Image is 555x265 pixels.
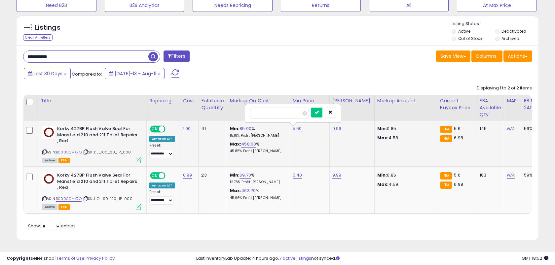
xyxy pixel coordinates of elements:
strong: Max: [377,181,389,187]
div: [PERSON_NAME] [332,97,372,104]
span: Compared to: [72,71,102,77]
div: Repricing [149,97,177,104]
span: ON [151,173,159,179]
a: 1.00 [183,125,191,132]
p: 45.96% Profit [PERSON_NAME] [230,196,285,200]
h5: Listings [35,23,60,32]
a: 463.79 [241,187,256,194]
div: seller snap | | [7,255,115,262]
div: Min Price [293,97,327,104]
div: 41 [201,126,222,132]
p: 0.85 [377,126,432,132]
div: ASIN: [42,126,141,162]
th: The percentage added to the cost of goods (COGS) that forms the calculator for Min & Max prices. [227,95,290,121]
button: Columns [471,50,502,62]
b: Max: [230,187,241,194]
div: Preset: [149,190,175,205]
p: 15.18% Profit [PERSON_NAME] [230,133,285,138]
strong: Min: [377,172,387,178]
div: Current Buybox Price [440,97,474,111]
label: Active [458,28,470,34]
small: FBA [440,135,452,142]
a: Terms of Use [56,255,85,261]
b: Min: [230,125,240,132]
span: [DATE]-13 - Aug-11 [115,70,156,77]
p: 4.59 [377,182,432,187]
b: Korky 427BP Flush Valve Seal For Mansfield 210 and 211 Toilet Repairs , Red [57,172,137,192]
label: Deactivated [501,28,526,34]
span: FBA [58,204,70,210]
span: | SKU: J_100_60_1P_000 [83,149,131,155]
div: 183 [480,172,499,178]
a: 9.99 [332,125,342,132]
a: 5.40 [293,172,302,179]
span: All listings currently available for purchase on Amazon [42,204,57,210]
b: Korky 427BP Flush Valve Seal For Mansfield 210 and 211 Toilet Repairs , Red [57,126,137,146]
div: 59% [524,126,546,132]
span: 6.98 [454,135,463,141]
div: 145 [480,126,499,132]
div: 59% [524,172,546,178]
div: BB Share 24h. [524,97,548,111]
button: [DATE]-13 - Aug-11 [105,68,165,79]
button: Actions [503,50,532,62]
img: 41iCYNVkg1L._SL40_.jpg [42,126,55,139]
p: 4.58 [377,135,432,141]
span: FBA [58,158,70,163]
span: 5.6 [454,125,460,132]
div: Preset: [149,143,175,158]
b: Max: [230,141,241,147]
a: 9.99 [332,172,342,179]
span: 6.98 [454,181,463,187]
span: ON [151,126,159,132]
div: Markup on Cost [230,97,287,104]
span: 5.6 [454,172,460,178]
a: B000CCMX7O [56,149,82,155]
a: N/A [507,125,515,132]
small: FBA [440,182,452,189]
span: OFF [165,126,175,132]
div: Last InventoryLab Update: 4 hours ago, not synced. [196,255,548,262]
p: 12.78% Profit [PERSON_NAME] [230,180,285,184]
a: 69.70 [240,172,251,179]
img: 41iCYNVkg1L._SL40_.jpg [42,172,55,185]
div: % [230,172,285,184]
a: N/A [507,172,515,179]
strong: Min: [377,125,387,132]
strong: Max: [377,135,389,141]
div: Fulfillable Quantity [201,97,224,111]
div: ASIN: [42,172,141,209]
a: Privacy Policy [86,255,115,261]
div: MAP [507,97,518,104]
label: Archived [501,36,519,41]
div: % [230,126,285,138]
span: 2025-09-11 18:52 GMT [522,255,548,261]
div: Cost [183,97,196,104]
div: Clear All Filters [23,34,53,41]
div: Markup Amount [377,97,434,104]
small: FBA [440,172,452,180]
a: 458.00 [241,141,256,148]
div: Displaying 1 to 2 of 2 items [477,85,532,91]
strong: Copyright [7,255,31,261]
a: B000CCMX7O [56,196,82,202]
span: Last 30 Days [34,70,62,77]
button: Last 30 Days [24,68,71,79]
a: 7 active listings [279,255,311,261]
span: All listings currently available for purchase on Amazon [42,158,57,163]
button: Filters [164,50,189,62]
div: Amazon AI * [149,182,175,188]
button: Save View [436,50,470,62]
div: 23 [201,172,222,178]
p: 45.85% Profit [PERSON_NAME] [230,149,285,153]
div: % [230,141,285,153]
span: Show: entries [28,223,76,229]
label: Out of Stock [458,36,482,41]
a: 0.99 [183,172,192,179]
div: Title [41,97,144,104]
a: 85.00 [240,125,251,132]
p: Listing States: [452,21,538,27]
a: 5.60 [293,125,302,132]
div: FBA Available Qty [480,97,501,118]
span: Columns [476,53,497,59]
